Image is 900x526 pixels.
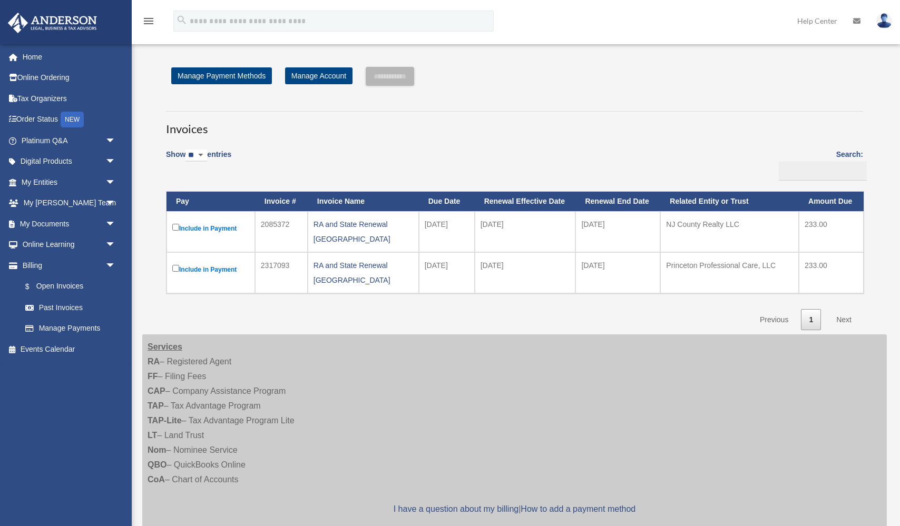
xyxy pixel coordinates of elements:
td: 233.00 [799,211,864,252]
a: $Open Invoices [15,276,121,297]
span: arrow_drop_down [105,213,126,235]
a: How to add a payment method [521,504,635,513]
a: Online Learningarrow_drop_down [7,234,132,255]
strong: QBO [148,460,167,469]
span: arrow_drop_down [105,172,126,193]
td: 233.00 [799,252,864,293]
span: arrow_drop_down [105,193,126,214]
th: Pay: activate to sort column descending [167,192,255,211]
a: 1 [801,309,821,331]
td: [DATE] [575,252,660,293]
strong: CoA [148,475,165,484]
strong: TAP [148,401,164,410]
a: Digital Productsarrow_drop_down [7,151,132,172]
a: Manage Payments [15,318,126,339]
i: search [176,14,188,26]
td: [DATE] [475,211,576,252]
label: Include in Payment [172,222,249,235]
th: Invoice Name: activate to sort column ascending [308,192,419,211]
input: Include in Payment [172,224,179,231]
a: My [PERSON_NAME] Teamarrow_drop_down [7,193,132,214]
select: Showentries [185,150,207,162]
a: Next [828,309,859,331]
label: Search: [775,148,863,181]
span: arrow_drop_down [105,151,126,173]
h3: Invoices [166,111,863,137]
strong: LT [148,431,157,440]
label: Include in Payment [172,263,249,276]
span: arrow_drop_down [105,130,126,152]
th: Amount Due: activate to sort column ascending [799,192,864,211]
td: 2317093 [255,252,308,293]
a: My Documentsarrow_drop_down [7,213,132,234]
a: Home [7,46,132,67]
a: Past Invoices [15,297,126,318]
td: [DATE] [475,252,576,293]
div: RA and State Renewal [GEOGRAPHIC_DATA] [314,258,413,287]
th: Renewal End Date: activate to sort column ascending [575,192,660,211]
p: | [148,502,882,517]
input: Include in Payment [172,265,179,272]
td: Princeton Professional Care, LLC [660,252,799,293]
th: Due Date: activate to sort column ascending [419,192,475,211]
div: NEW [61,112,84,127]
span: arrow_drop_down [105,255,126,276]
strong: RA [148,357,160,366]
a: Manage Account [285,67,353,84]
td: [DATE] [419,252,475,293]
a: Events Calendar [7,339,132,360]
strong: TAP-Lite [148,416,182,425]
td: [DATE] [419,211,475,252]
a: Billingarrow_drop_down [7,255,126,276]
a: menu [142,18,155,27]
td: NJ County Realty LLC [660,211,799,252]
a: Manage Payment Methods [171,67,272,84]
i: menu [142,15,155,27]
input: Search: [779,161,867,181]
strong: FF [148,372,158,381]
a: Tax Organizers [7,88,132,109]
th: Related Entity or Trust: activate to sort column ascending [660,192,799,211]
a: Online Ordering [7,67,132,88]
a: Order StatusNEW [7,109,132,131]
img: User Pic [876,13,892,28]
th: Renewal Effective Date: activate to sort column ascending [475,192,576,211]
strong: Nom [148,445,167,454]
th: Invoice #: activate to sort column ascending [255,192,308,211]
img: Anderson Advisors Platinum Portal [5,13,100,33]
span: $ [31,280,36,293]
span: arrow_drop_down [105,234,126,256]
td: [DATE] [575,211,660,252]
a: Previous [752,309,796,331]
td: 2085372 [255,211,308,252]
strong: CAP [148,386,165,395]
a: I have a question about my billing [394,504,519,513]
strong: Services [148,342,182,351]
a: Platinum Q&Aarrow_drop_down [7,130,132,151]
label: Show entries [166,148,231,172]
div: RA and State Renewal [GEOGRAPHIC_DATA] [314,217,413,246]
a: My Entitiesarrow_drop_down [7,172,132,193]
